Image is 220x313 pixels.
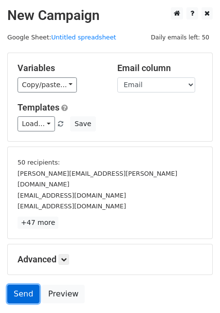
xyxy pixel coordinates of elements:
[147,34,213,41] a: Daily emails left: 50
[51,34,116,41] a: Untitled spreadsheet
[18,217,58,229] a: +47 more
[18,203,126,210] small: [EMAIL_ADDRESS][DOMAIN_NAME]
[18,159,60,166] small: 50 recipients:
[18,254,202,265] h5: Advanced
[7,7,213,24] h2: New Campaign
[171,266,220,313] iframe: Chat Widget
[7,285,39,303] a: Send
[70,116,95,131] button: Save
[18,102,59,112] a: Templates
[18,77,77,92] a: Copy/paste...
[18,63,103,74] h5: Variables
[117,63,202,74] h5: Email column
[18,170,177,188] small: [PERSON_NAME][EMAIL_ADDRESS][PERSON_NAME][DOMAIN_NAME]
[147,32,213,43] span: Daily emails left: 50
[18,192,126,199] small: [EMAIL_ADDRESS][DOMAIN_NAME]
[7,34,116,41] small: Google Sheet:
[42,285,85,303] a: Preview
[18,116,55,131] a: Load...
